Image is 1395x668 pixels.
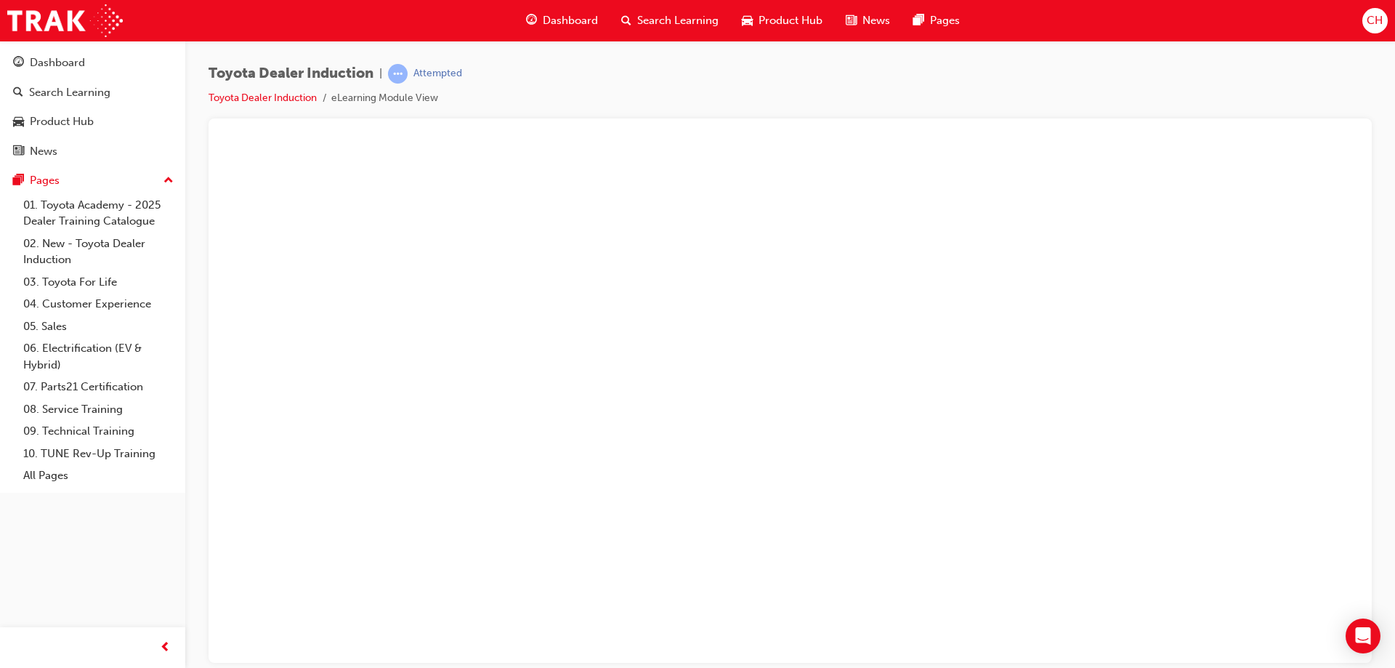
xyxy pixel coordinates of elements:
span: News [862,12,890,29]
a: 05. Sales [17,315,179,338]
div: News [30,143,57,160]
button: DashboardSearch LearningProduct HubNews [6,47,179,167]
span: Product Hub [759,12,822,29]
button: Pages [6,167,179,194]
div: Search Learning [29,84,110,101]
a: news-iconNews [834,6,902,36]
span: Toyota Dealer Induction [209,65,373,82]
a: search-iconSearch Learning [610,6,730,36]
span: prev-icon [160,639,171,657]
span: pages-icon [913,12,924,30]
span: search-icon [621,12,631,30]
a: News [6,138,179,165]
span: car-icon [742,12,753,30]
a: 07. Parts21 Certification [17,376,179,398]
a: car-iconProduct Hub [730,6,834,36]
span: search-icon [13,86,23,100]
a: 08. Service Training [17,398,179,421]
span: CH [1367,12,1383,29]
span: up-icon [163,172,174,190]
a: 04. Customer Experience [17,293,179,315]
a: Dashboard [6,49,179,76]
span: news-icon [846,12,857,30]
span: car-icon [13,116,24,129]
a: 06. Electrification (EV & Hybrid) [17,337,179,376]
div: Pages [30,172,60,189]
div: Open Intercom Messenger [1346,619,1380,653]
span: learningRecordVerb_ATTEMPT-icon [388,64,408,84]
span: guage-icon [526,12,537,30]
div: Product Hub [30,113,94,130]
div: Dashboard [30,55,85,71]
a: guage-iconDashboard [514,6,610,36]
span: Pages [930,12,960,29]
a: 01. Toyota Academy - 2025 Dealer Training Catalogue [17,194,179,233]
span: pages-icon [13,174,24,188]
a: 09. Technical Training [17,420,179,443]
span: news-icon [13,145,24,158]
a: 10. TUNE Rev-Up Training [17,443,179,465]
a: pages-iconPages [902,6,971,36]
button: CH [1362,8,1388,33]
div: Attempted [413,67,462,81]
li: eLearning Module View [331,90,438,107]
a: Search Learning [6,79,179,106]
a: Product Hub [6,108,179,135]
span: | [379,65,382,82]
span: Dashboard [543,12,598,29]
a: Toyota Dealer Induction [209,92,317,104]
img: Trak [7,4,123,37]
span: Search Learning [637,12,719,29]
a: 02. New - Toyota Dealer Induction [17,233,179,271]
a: All Pages [17,464,179,487]
span: guage-icon [13,57,24,70]
a: 03. Toyota For Life [17,271,179,294]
